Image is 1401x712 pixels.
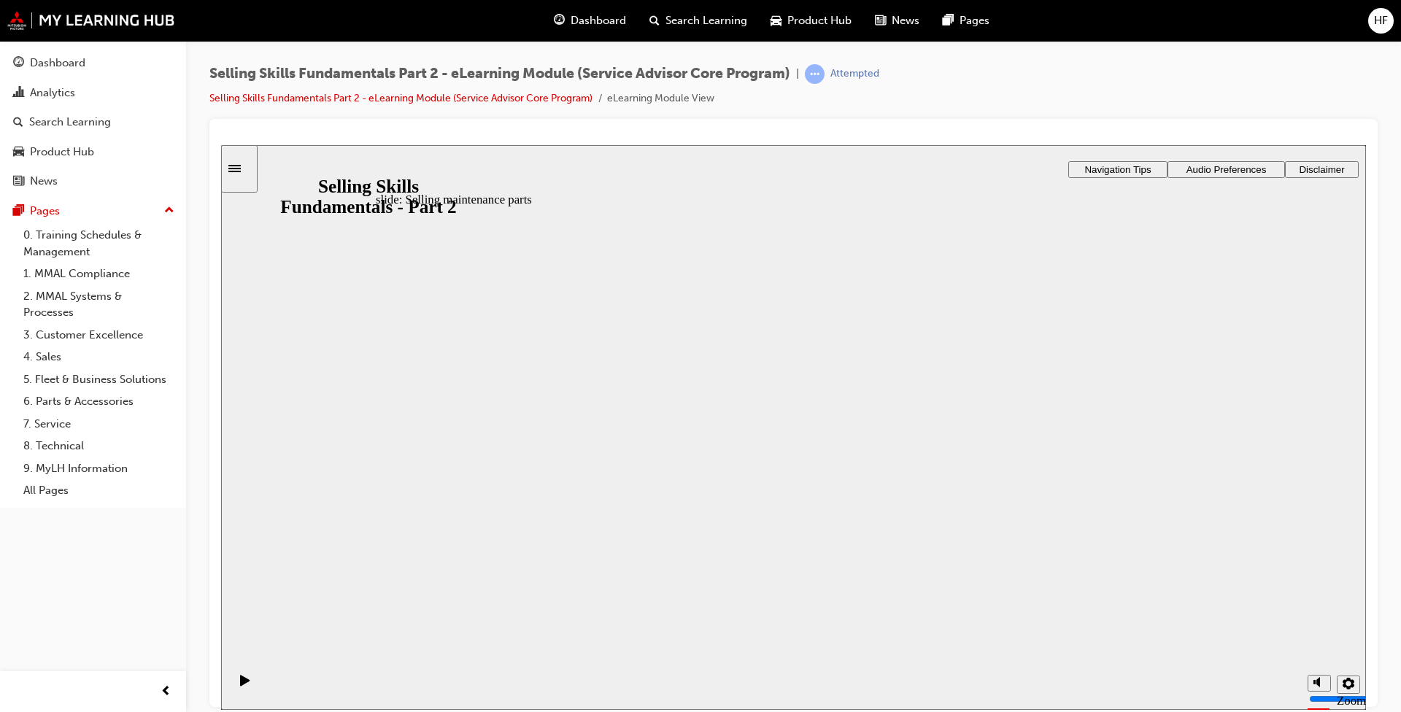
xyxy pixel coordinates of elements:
a: Dashboard [6,50,180,77]
span: car-icon [771,12,781,30]
a: 6. Parts & Accessories [18,390,180,413]
a: 8. Technical [18,435,180,457]
a: Analytics [6,80,180,107]
span: pages-icon [13,205,24,218]
span: Dashboard [571,12,626,29]
span: learningRecordVerb_ATTEMPT-icon [805,64,825,84]
a: 2. MMAL Systems & Processes [18,285,180,324]
div: Product Hub [30,144,94,160]
a: Selling Skills Fundamentals Part 2 - eLearning Module (Service Advisor Core Program) [209,92,593,104]
button: HF [1368,8,1394,34]
span: car-icon [13,146,24,159]
span: Pages [960,12,989,29]
a: search-iconSearch Learning [638,6,759,36]
span: search-icon [13,116,23,129]
button: Pages [6,198,180,225]
span: search-icon [649,12,660,30]
span: news-icon [875,12,886,30]
span: guage-icon [13,57,24,70]
span: up-icon [164,201,174,220]
a: guage-iconDashboard [542,6,638,36]
span: Selling Skills Fundamentals Part 2 - eLearning Module (Service Advisor Core Program) [209,66,790,82]
a: 4. Sales [18,346,180,368]
a: 3. Customer Excellence [18,324,180,347]
div: Dashboard [30,55,85,71]
div: Attempted [830,67,879,81]
span: prev-icon [161,683,171,701]
span: HF [1374,12,1388,29]
div: Pages [30,203,60,220]
a: 7. Service [18,413,180,436]
img: mmal [7,11,175,30]
span: chart-icon [13,87,24,100]
button: DashboardAnalyticsSearch LearningProduct HubNews [6,47,180,198]
a: News [6,168,180,195]
a: All Pages [18,479,180,502]
div: Analytics [30,85,75,101]
li: eLearning Module View [607,90,714,107]
span: pages-icon [943,12,954,30]
a: car-iconProduct Hub [759,6,863,36]
span: guage-icon [554,12,565,30]
span: Product Hub [787,12,852,29]
a: 9. MyLH Information [18,457,180,480]
a: Product Hub [6,139,180,166]
span: | [796,66,799,82]
a: pages-iconPages [931,6,1001,36]
a: Search Learning [6,109,180,136]
a: 1. MMAL Compliance [18,263,180,285]
span: News [892,12,919,29]
span: news-icon [13,175,24,188]
div: Search Learning [29,114,111,131]
span: Search Learning [665,12,747,29]
div: News [30,173,58,190]
a: news-iconNews [863,6,931,36]
a: 5. Fleet & Business Solutions [18,368,180,391]
a: 0. Training Schedules & Management [18,224,180,263]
